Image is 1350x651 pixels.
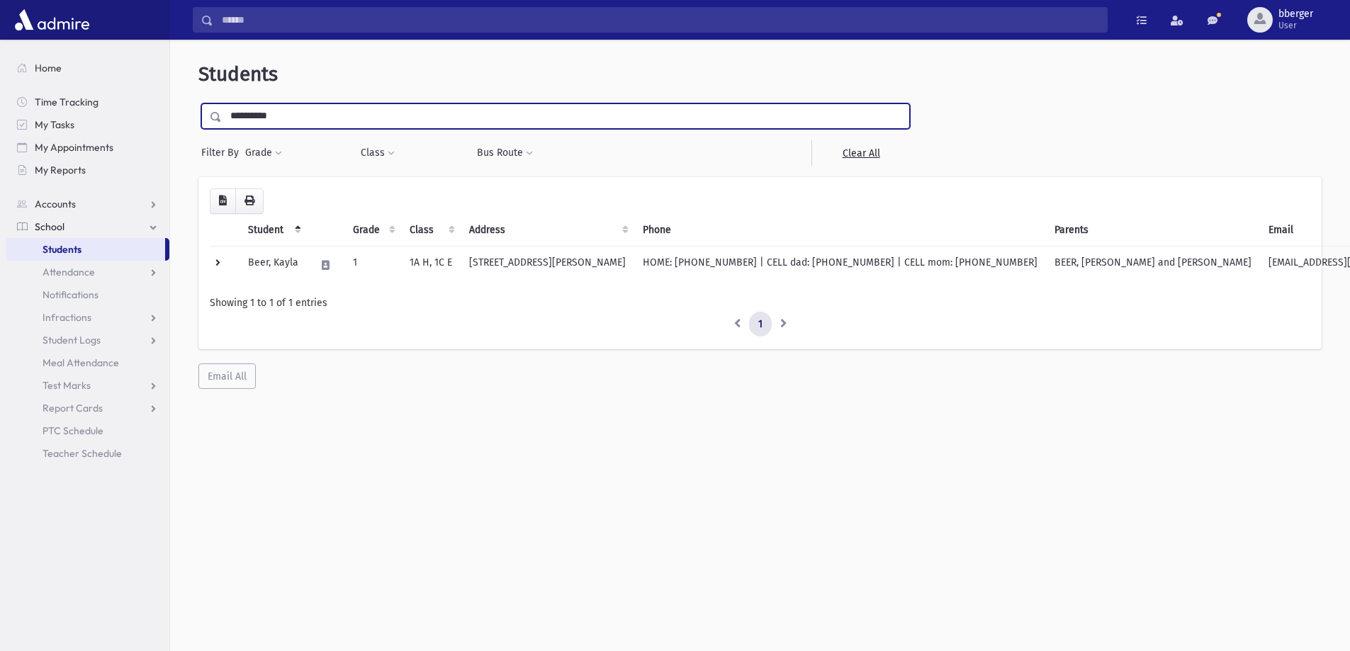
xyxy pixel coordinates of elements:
[749,312,772,337] a: 1
[35,198,76,210] span: Accounts
[6,397,169,419] a: Report Cards
[1046,214,1260,247] th: Parents
[461,214,634,247] th: Address: activate to sort column ascending
[6,91,169,113] a: Time Tracking
[6,57,169,79] a: Home
[401,246,461,284] td: 1A H, 1C E
[6,113,169,136] a: My Tasks
[35,164,86,176] span: My Reports
[6,329,169,351] a: Student Logs
[344,214,401,247] th: Grade: activate to sort column ascending
[43,424,103,437] span: PTC Schedule
[201,145,244,160] span: Filter By
[811,140,910,166] a: Clear All
[6,261,169,283] a: Attendance
[6,283,169,306] a: Notifications
[35,96,99,108] span: Time Tracking
[235,188,264,214] button: Print
[634,214,1046,247] th: Phone
[461,246,634,284] td: [STREET_ADDRESS][PERSON_NAME]
[6,351,169,374] a: Meal Attendance
[6,442,169,465] a: Teacher Schedule
[210,188,236,214] button: CSV
[6,306,169,329] a: Infractions
[43,402,103,414] span: Report Cards
[6,374,169,397] a: Test Marks
[1278,20,1313,31] span: User
[43,288,99,301] span: Notifications
[1046,246,1260,284] td: BEER, [PERSON_NAME] and [PERSON_NAME]
[6,419,169,442] a: PTC Schedule
[43,243,81,256] span: Students
[11,6,93,34] img: AdmirePro
[43,356,119,369] span: Meal Attendance
[35,220,64,233] span: School
[240,214,307,247] th: Student: activate to sort column descending
[6,159,169,181] a: My Reports
[344,246,401,284] td: 1
[43,379,91,392] span: Test Marks
[634,246,1046,284] td: HOME: [PHONE_NUMBER] | CELL dad: [PHONE_NUMBER] | CELL mom: [PHONE_NUMBER]
[198,363,256,389] button: Email All
[6,193,169,215] a: Accounts
[43,266,95,278] span: Attendance
[43,447,122,460] span: Teacher Schedule
[198,62,278,86] span: Students
[240,246,307,284] td: Beer, Kayla
[1278,9,1313,20] span: bberger
[43,311,91,324] span: Infractions
[244,140,283,166] button: Grade
[6,136,169,159] a: My Appointments
[35,62,62,74] span: Home
[6,238,165,261] a: Students
[6,215,169,238] a: School
[360,140,395,166] button: Class
[210,295,1310,310] div: Showing 1 to 1 of 1 entries
[35,141,113,154] span: My Appointments
[476,140,534,166] button: Bus Route
[213,7,1107,33] input: Search
[35,118,74,131] span: My Tasks
[43,334,101,346] span: Student Logs
[401,214,461,247] th: Class: activate to sort column ascending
